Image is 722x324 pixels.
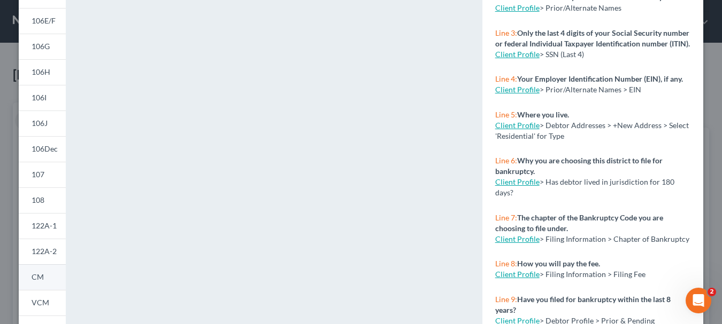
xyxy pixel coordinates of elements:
[495,28,517,37] span: Line 3:
[495,121,540,130] a: Client Profile
[495,177,674,197] span: > Has debtor lived in jurisdiction for 180 days?
[19,110,66,136] a: 106J
[32,67,50,76] span: 106H
[495,110,517,119] span: Line 5:
[495,234,540,243] a: Client Profile
[32,221,57,230] span: 122A-1
[32,170,44,179] span: 107
[495,121,689,140] span: > Debtor Addresses > +New Address > Select 'Residential' for Type
[19,213,66,239] a: 122A-1
[32,16,56,25] span: 106E/F
[495,156,517,165] span: Line 6:
[495,156,663,176] strong: Why you are choosing this district to file for bankruptcy.
[32,93,47,102] span: 106I
[708,288,716,296] span: 2
[495,85,540,94] a: Client Profile
[19,239,66,264] a: 122A-2
[517,74,683,83] strong: Your Employer Identification Number (EIN), if any.
[32,42,50,51] span: 106G
[517,110,569,119] strong: Where you live.
[32,195,44,204] span: 108
[19,162,66,187] a: 107
[540,50,584,59] span: > SSN (Last 4)
[495,295,517,304] span: Line 9:
[495,50,540,59] a: Client Profile
[495,270,540,279] a: Client Profile
[19,8,66,34] a: 106E/F
[19,34,66,59] a: 106G
[495,213,663,233] strong: The chapter of the Bankruptcy Code you are choosing to file under.
[495,74,517,83] span: Line 4:
[495,213,517,222] span: Line 7:
[540,270,646,279] span: > Filing Information > Filing Fee
[495,295,671,314] strong: Have you filed for bankruptcy within the last 8 years?
[540,85,641,94] span: > Prior/Alternate Names > EIN
[32,272,44,281] span: CM
[495,28,690,48] strong: Only the last 4 digits of your Social Security number or federal Individual Taxpayer Identificati...
[19,187,66,213] a: 108
[517,259,600,268] strong: How you will pay the fee.
[540,3,621,12] span: > Prior/Alternate Names
[19,290,66,315] a: VCM
[19,59,66,85] a: 106H
[32,118,48,128] span: 106J
[686,288,711,313] iframe: Intercom live chat
[495,259,517,268] span: Line 8:
[540,234,689,243] span: > Filing Information > Chapter of Bankruptcy
[495,177,540,186] a: Client Profile
[19,136,66,162] a: 106Dec
[495,3,540,12] a: Client Profile
[19,85,66,110] a: 106I
[19,264,66,290] a: CM
[32,247,57,256] span: 122A-2
[32,298,49,307] span: VCM
[32,144,58,153] span: 106Dec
